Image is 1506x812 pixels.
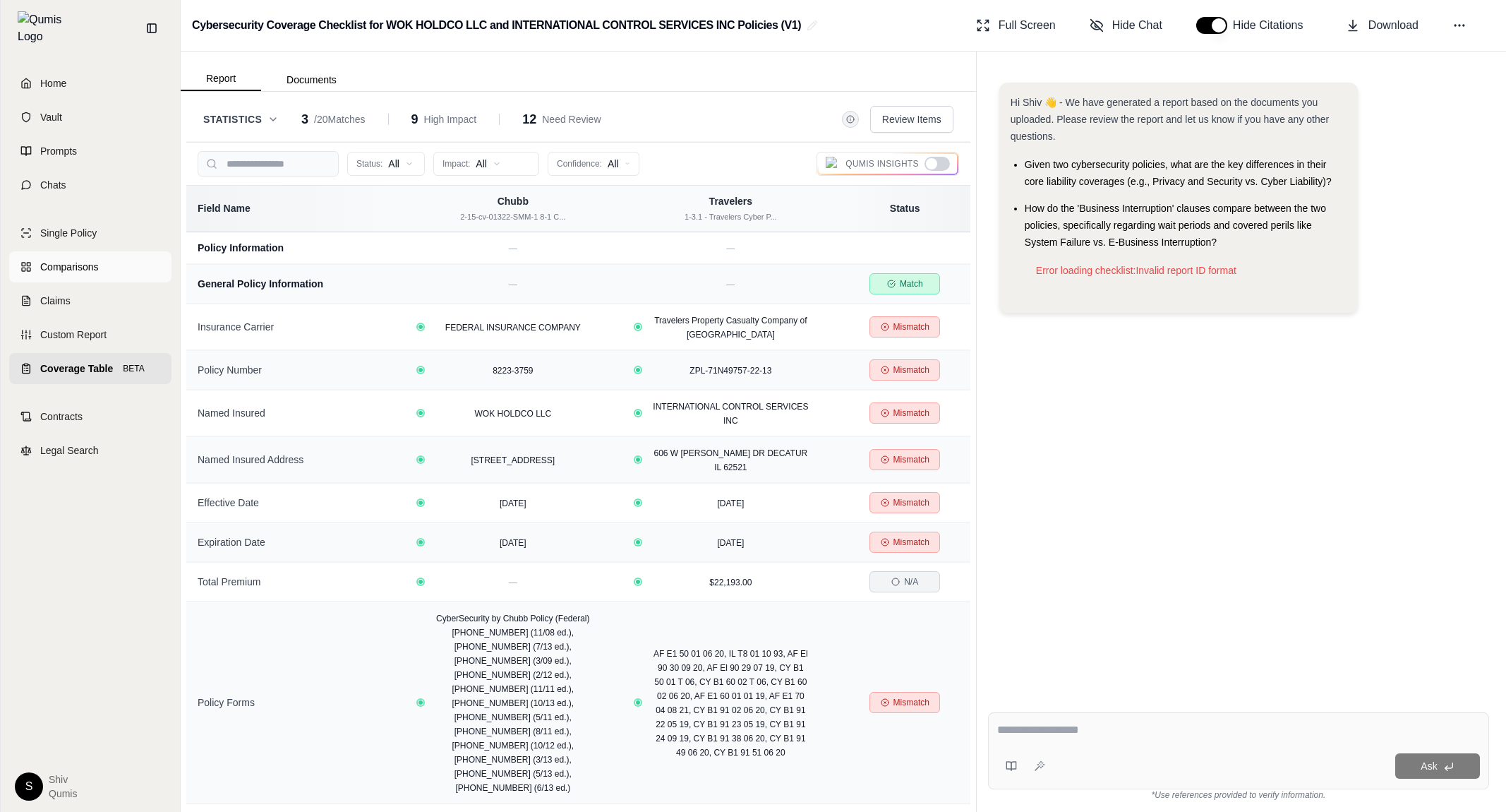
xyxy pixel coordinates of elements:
[9,217,171,249] a: Single Policy
[418,368,423,372] button: View confidence details
[418,458,423,462] button: View confidence details
[445,323,581,333] span: FEDERAL INSURANCE COMPANY
[433,152,539,176] button: Impact:All
[493,366,533,376] span: 8223-3759
[1368,17,1418,34] span: Download
[9,353,171,384] a: Coverage TableBETA
[654,316,807,340] span: Travelers Property Casualty Company of [GEOGRAPHIC_DATA]
[192,13,801,38] h2: Cybersecurity Coverage Checklist for WOK HOLDCO LLC and INTERNATIONAL CONTROL SERVICES INC Polici...
[198,575,393,589] div: Total Premium
[1421,760,1437,772] span: Ask
[418,580,423,584] button: View confidence details
[509,578,517,587] span: —
[653,402,808,426] span: INTERNATIONAL CONTROL SERVICES INC
[717,538,744,548] span: [DATE]
[1395,753,1480,779] button: Ask
[198,695,393,710] div: Policy Forms
[261,68,362,91] button: Documents
[9,68,171,99] a: Home
[9,285,171,316] a: Claims
[653,448,807,472] span: 606 W [PERSON_NAME] DR DECATUR IL 62521
[418,540,423,544] button: View confidence details
[840,186,970,232] th: Status
[474,409,551,419] span: WOK HOLDCO LLC
[314,112,365,126] span: / 20 Matches
[1233,17,1312,34] span: Hide Citations
[411,109,418,129] span: 9
[198,320,393,334] div: Insurance Carrier
[548,152,639,176] button: Confidence:All
[40,410,83,424] span: Contracts
[893,697,929,708] span: Mismatch
[636,700,640,705] button: View confidence details
[970,11,1061,40] button: Full Screen
[40,178,66,192] span: Chats
[9,401,171,432] a: Contracts
[1011,97,1329,142] span: Hi Shiv 👋 - We have generated a report based on the documents you uploaded. Please review the rep...
[413,211,614,223] div: 2-15-cv-01322-SMM-1 8-1 C...
[826,157,840,171] img: Qumis Logo
[636,501,640,505] button: View confidence details
[1084,11,1168,40] button: Hide Chat
[347,152,425,176] button: Status:All
[717,498,744,508] span: [DATE]
[388,157,399,171] span: All
[636,580,640,584] button: View confidence details
[40,144,77,158] span: Prompts
[198,241,393,255] div: Policy Information
[413,194,614,208] div: Chubb
[1025,251,1347,290] div: Error loading checklist: Invalid report ID format
[636,458,640,462] button: View confidence details
[9,435,171,466] a: Legal Search
[198,535,393,549] div: Expiration Date
[198,406,393,420] div: Named Insured
[181,67,261,91] button: Report
[119,362,148,376] span: BETA
[198,453,393,467] div: Named Insured Address
[356,158,382,169] span: Status:
[301,109,308,129] span: 3
[636,368,640,372] button: View confidence details
[653,649,808,758] span: AF E1 50 01 06 20, IL T8 01 10 93, AF El 90 30 09 20, AF El 90 29 07 19, CY B1 50 01 T 06, CY B1 ...
[40,110,62,124] span: Vault
[40,76,66,90] span: Home
[893,364,929,376] span: Mismatch
[1340,11,1424,40] button: Download
[9,251,171,282] a: Comparisons
[500,538,526,548] span: [DATE]
[608,157,619,171] span: All
[418,700,423,705] button: View confidence details
[845,158,919,169] span: Qumis Insights
[49,772,77,787] span: Shiv
[9,102,171,133] a: Vault
[904,576,918,587] span: N/A
[893,497,929,508] span: Mismatch
[203,112,262,126] span: Statistics
[900,278,923,289] span: Match
[198,277,393,291] div: General Policy Information
[882,112,941,126] span: Review Items
[476,157,487,171] span: All
[1025,159,1332,187] span: Given two cybersecurity policies, what are the key differences in their core liability coverages ...
[15,772,43,801] div: S
[1112,17,1162,34] span: Hide Chat
[636,540,640,544] button: View confidence details
[509,280,517,289] span: —
[471,455,555,465] span: [STREET_ADDRESS]
[893,537,929,548] span: Mismatch
[418,411,423,415] button: View confidence details
[436,614,589,793] span: CyberSecurity by Chubb Policy (Federal) [PHONE_NUMBER] (11/08 ed.), [PHONE_NUMBER] (7/13 ed.), [P...
[557,158,602,169] span: Confidence:
[1025,203,1326,248] span: How do the 'Business Interruption' clauses compare between the two policies, specifically regardi...
[198,496,393,510] div: Effective Date
[893,407,929,419] span: Mismatch
[988,789,1489,801] div: *Use references provided to verify information.
[40,362,113,376] span: Coverage Table
[40,328,107,342] span: Custom Report
[186,186,404,232] th: Field Name
[630,211,831,223] div: 1-3.1 - Travelers Cyber P...
[40,443,99,458] span: Legal Search
[636,411,640,415] button: View confidence details
[709,578,752,587] span: $22,193.00
[500,498,526,508] span: [DATE]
